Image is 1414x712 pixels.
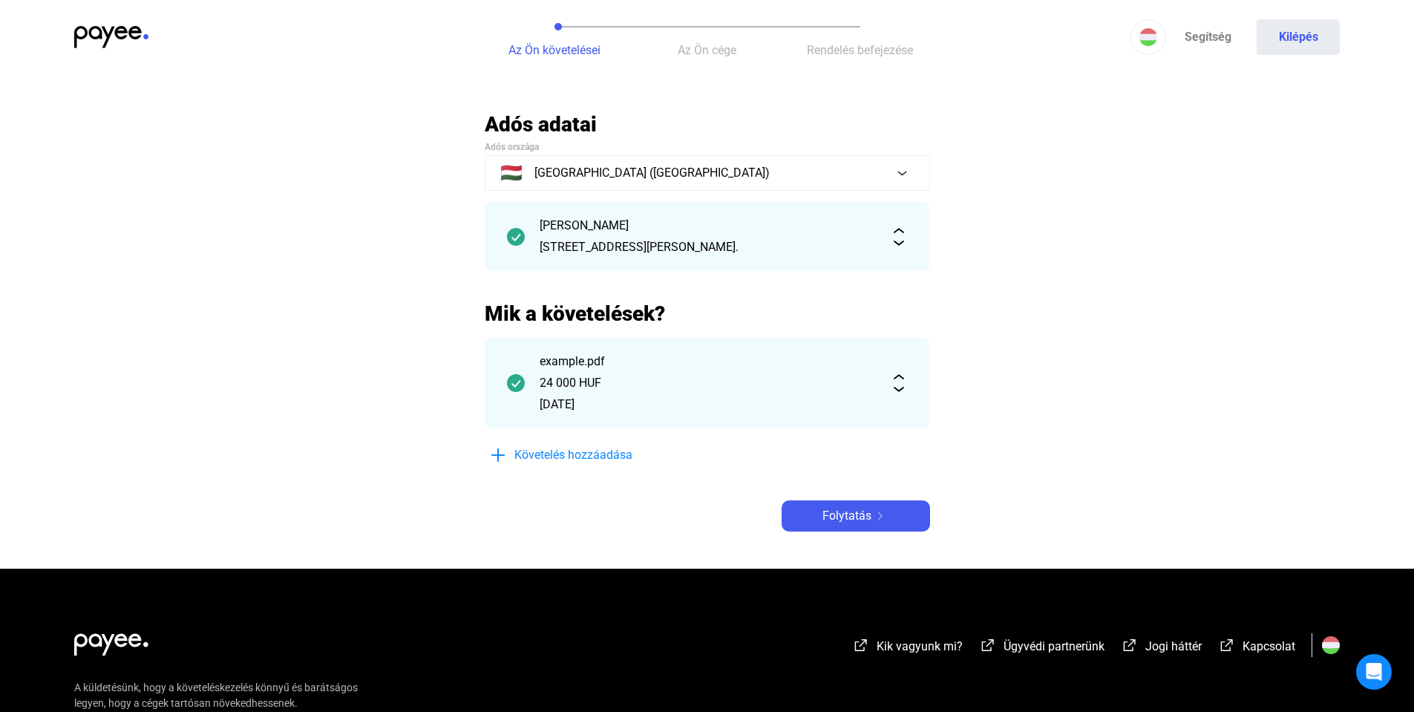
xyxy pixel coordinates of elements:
div: example.pdf [540,353,875,370]
a: external-link-whiteÜgyvédi partnerünk [979,641,1104,656]
img: checkmark-darker-green-circle [507,228,525,246]
img: HU.svg [1322,636,1340,654]
h2: Adós adatai [485,111,930,137]
button: plus-blueKövetelés hozzáadása [485,440,707,471]
button: Folytatásarrow-right-white [782,500,930,532]
span: Az Ön cége [678,43,736,57]
img: arrow-right-white [871,512,889,520]
div: [DATE] [540,396,875,414]
img: external-link-white [852,638,870,653]
img: expand [890,228,908,246]
img: external-link-white [979,638,997,653]
img: HU [1139,28,1157,46]
a: Segítség [1166,19,1249,55]
span: Kik vagyunk mi? [877,639,963,653]
a: external-link-whiteJogi háttér [1121,641,1202,656]
a: external-link-whiteKik vagyunk mi? [852,641,963,656]
span: Adós országa [485,142,539,152]
span: Jogi háttér [1145,639,1202,653]
button: Kilépés [1257,19,1340,55]
span: Rendelés befejezése [807,43,913,57]
a: external-link-whiteKapcsolat [1218,641,1295,656]
span: Követelés hozzáadása [514,446,632,464]
button: HU [1130,19,1166,55]
span: Ügyvédi partnerünk [1004,639,1104,653]
button: 🇭🇺[GEOGRAPHIC_DATA] ([GEOGRAPHIC_DATA]) [485,155,930,191]
img: payee-logo [74,26,148,48]
img: external-link-white [1218,638,1236,653]
img: plus-blue [489,446,507,464]
div: Open Intercom Messenger [1356,654,1392,690]
div: [STREET_ADDRESS][PERSON_NAME]. [540,238,875,256]
span: [GEOGRAPHIC_DATA] ([GEOGRAPHIC_DATA]) [534,164,770,182]
img: expand [890,374,908,392]
div: [PERSON_NAME] [540,217,875,235]
div: 24 000 HUF [540,374,875,392]
img: checkmark-darker-green-circle [507,374,525,392]
img: white-payee-white-dot.svg [74,625,148,656]
span: Kapcsolat [1243,639,1295,653]
span: 🇭🇺 [500,164,523,182]
h2: Mik a követelések? [485,301,930,327]
span: Az Ön követelései [508,43,600,57]
span: Folytatás [822,507,871,525]
img: external-link-white [1121,638,1139,653]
